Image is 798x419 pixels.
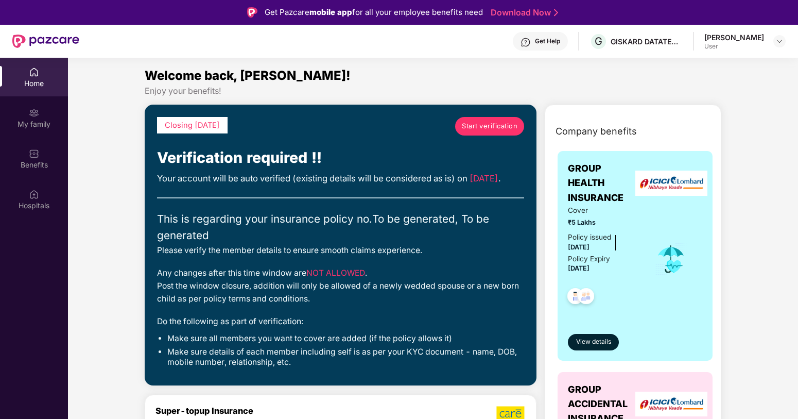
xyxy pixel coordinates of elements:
[29,148,39,159] img: svg+xml;base64,PHN2ZyBpZD0iQmVuZWZpdHMiIHhtbG5zPSJodHRwOi8vd3d3LnczLm9yZy8yMDAwL3N2ZyIgd2lkdGg9Ij...
[704,42,764,51] div: User
[306,268,365,278] span: NOT ALLOWED
[635,392,707,417] img: insurerLogo
[704,32,764,42] div: [PERSON_NAME]
[157,267,524,305] div: Any changes after this time window are . Post the window closure, addition will only be allowed o...
[568,232,611,243] div: Policy issued
[635,171,707,196] img: insurerLogo
[29,189,39,199] img: svg+xml;base64,PHN2ZyBpZD0iSG9zcGl0YWxzIiB4bWxucz0iaHR0cDovL3d3dy53My5vcmcvMjAwMC9zdmciIHdpZHRoPS...
[155,406,371,416] div: Super-topup Insurance
[568,264,589,272] span: [DATE]
[568,243,589,251] span: [DATE]
[455,117,524,136] a: Start verification
[491,7,555,18] a: Download Now
[247,7,257,18] img: Logo
[157,146,524,169] div: Verification required !!
[611,37,683,46] div: GISKARD DATATECH PRIVATE LIMITED
[568,217,640,228] span: ₹5 Lakhs
[165,121,220,130] span: Closing [DATE]
[265,6,483,19] div: Get Pazcare for all your employee benefits need
[563,285,588,310] img: svg+xml;base64,PHN2ZyB4bWxucz0iaHR0cDovL3d3dy53My5vcmcvMjAwMC9zdmciIHdpZHRoPSI0OC45NDMiIGhlaWdodD...
[535,37,560,45] div: Get Help
[576,337,611,347] span: View details
[654,242,688,276] img: icon
[470,173,498,183] span: [DATE]
[568,334,619,350] button: View details
[554,7,558,18] img: Stroke
[556,124,637,139] span: Company benefits
[157,315,524,328] div: Do the following as part of verification:
[157,244,524,257] div: Please verify the member details to ensure smooth claims experience.
[595,35,602,47] span: G
[568,161,640,205] span: GROUP HEALTH INSURANCE
[309,7,352,17] strong: mobile app
[29,67,39,77] img: svg+xml;base64,PHN2ZyBpZD0iSG9tZSIgeG1sbnM9Imh0dHA6Ly93d3cudzMub3JnLzIwMDAvc3ZnIiB3aWR0aD0iMjAiIG...
[12,35,79,48] img: New Pazcare Logo
[775,37,784,45] img: svg+xml;base64,PHN2ZyBpZD0iRHJvcGRvd24tMzJ4MzIiIHhtbG5zPSJodHRwOi8vd3d3LnczLm9yZy8yMDAwL3N2ZyIgd2...
[167,347,524,368] li: Make sure details of each member including self is as per your KYC document - name, DOB, mobile n...
[157,211,524,244] div: This is regarding your insurance policy no. To be generated, To be generated
[574,285,599,310] img: svg+xml;base64,PHN2ZyB4bWxucz0iaHR0cDovL3d3dy53My5vcmcvMjAwMC9zdmciIHdpZHRoPSI0OC45NDMiIGhlaWdodD...
[145,86,721,96] div: Enjoy your benefits!
[29,108,39,118] img: svg+xml;base64,PHN2ZyB3aWR0aD0iMjAiIGhlaWdodD0iMjAiIHZpZXdCb3g9IjAgMCAyMCAyMCIgZmlsbD0ibm9uZSIgeG...
[167,333,524,344] li: Make sure all members you want to cover are added (if the policy allows it)
[462,121,517,131] span: Start verification
[568,205,640,216] span: Cover
[157,172,524,185] div: Your account will be auto verified (existing details will be considered as is) on .
[568,254,610,264] div: Policy Expiry
[145,68,351,83] span: Welcome back, [PERSON_NAME]!
[521,37,531,47] img: svg+xml;base64,PHN2ZyBpZD0iSGVscC0zMngzMiIgeG1sbnM9Imh0dHA6Ly93d3cudzMub3JnLzIwMDAvc3ZnIiB3aWR0aD...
